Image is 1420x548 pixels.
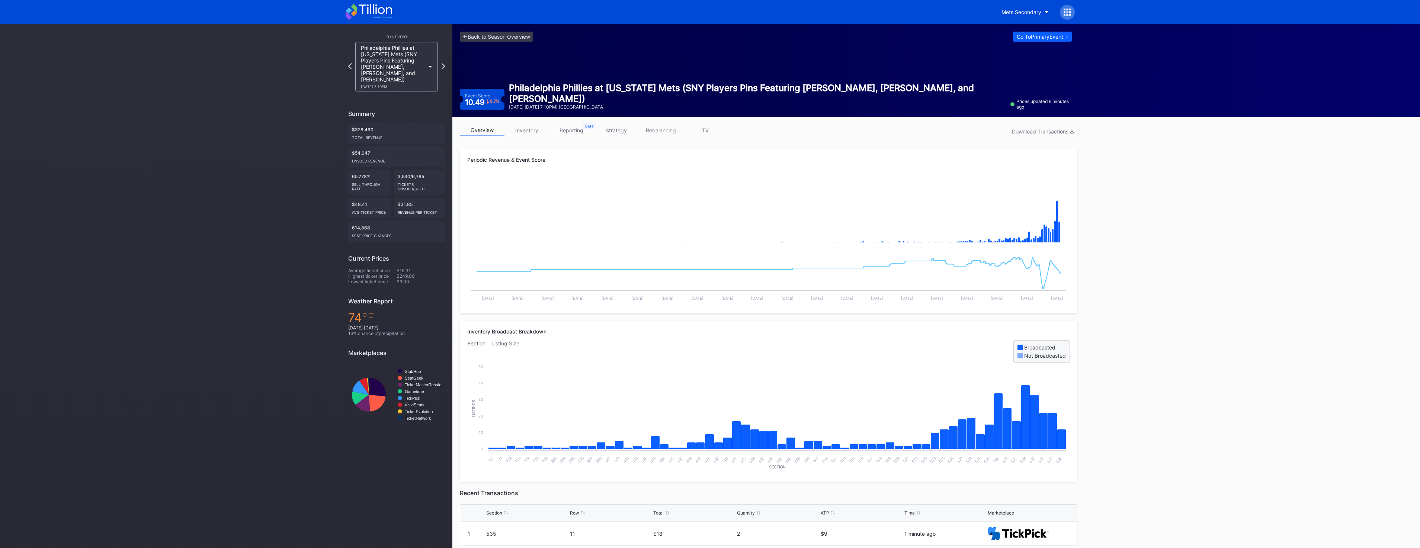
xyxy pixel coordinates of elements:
[570,531,652,537] div: 11
[348,255,445,262] div: Current Prices
[920,456,927,464] text: 523
[1012,128,1074,135] div: Download Transactions
[658,456,666,464] text: 431
[1024,344,1055,351] div: Broadcasted
[487,456,494,463] text: 117
[571,296,584,300] text: [DATE]
[467,250,1070,306] svg: Chart title
[739,456,747,464] text: 503
[1037,456,1045,464] text: 536
[631,296,644,300] text: [DATE]
[631,456,639,464] text: 428
[505,456,513,464] text: 122
[361,84,425,89] div: [DATE] 7:10PM
[803,456,811,464] text: 510
[541,456,549,464] text: 132
[352,156,441,163] div: Unsold Revenue
[348,170,391,195] div: 65.778%
[812,456,820,463] text: 511
[594,125,638,136] a: strategy
[479,430,483,435] text: 10
[929,456,937,464] text: 524
[523,456,531,464] text: 124
[348,268,397,273] div: Average ticket price
[460,125,504,136] a: overview
[467,328,1070,335] div: Inventory Broadcast Breakdown
[904,531,986,537] div: 1 minute ago
[577,456,584,464] text: 336
[956,456,964,464] text: 527
[737,510,755,516] div: Quantity
[348,146,445,167] div: $54,047
[570,510,579,516] div: Row
[821,456,828,464] text: 512
[348,297,445,305] div: Weather Report
[405,396,420,400] text: TickPick
[348,331,445,336] div: 16 % chance of precipitation
[486,510,502,516] div: Section
[496,456,503,463] text: 121
[649,456,657,464] text: 430
[1046,456,1054,464] text: 537
[481,447,483,451] text: 0
[1017,33,1068,40] div: Go To Primary Event ->
[352,132,441,140] div: Total Revenue
[468,531,470,537] div: 1
[866,456,874,464] text: 517
[467,340,491,363] div: Section
[405,369,421,374] text: StubHub
[348,310,445,325] div: 74
[857,456,865,464] text: 516
[405,403,424,407] text: VividSeats
[491,340,525,363] div: Listing Size
[784,456,792,464] text: 508
[405,383,441,387] text: TicketMasterResale
[550,456,558,464] text: 305
[586,456,594,464] text: 337
[721,456,729,464] text: 501
[904,510,915,516] div: Time
[490,99,499,103] div: 6.7 %
[348,325,445,331] div: [DATE] [DATE]
[965,456,973,464] text: 528
[703,456,711,464] text: 436
[472,400,476,417] text: Listings
[653,531,735,537] div: $18
[397,268,445,273] div: $15.31
[638,125,683,136] a: rebalancing
[348,349,445,357] div: Marketplaces
[1051,296,1063,300] text: [DATE]
[871,296,883,300] text: [DATE]
[983,456,991,464] text: 530
[988,527,1049,540] img: TickPick_logo.svg
[348,273,397,279] div: Highest ticket price
[947,456,955,464] text: 526
[362,310,374,325] span: ℉
[549,125,594,136] a: reporting
[509,104,1006,110] div: [DATE] [DATE] 7:10PM | [GEOGRAPHIC_DATA]
[613,456,621,464] text: 402
[1028,456,1036,464] text: 535
[352,179,387,191] div: Sell Through Rate
[1055,456,1063,464] text: 538
[465,99,499,106] div: 10.49
[991,296,1003,300] text: [DATE]
[604,456,612,464] text: 401
[901,296,913,300] text: [DATE]
[512,296,524,300] text: [DATE]
[730,456,738,464] text: 502
[394,198,445,218] div: $31.85
[394,170,445,195] div: 3,530/6,785
[794,456,801,464] text: 509
[893,456,901,464] text: 520
[931,296,943,300] text: [DATE]
[486,531,568,537] div: 535
[361,45,425,89] div: Philadelphia Phillies at [US_STATE] Mets (SNY Players Pins Featuring [PERSON_NAME], [PERSON_NAME]...
[1010,99,1072,110] div: Prices updated 6 minutes ago
[622,456,630,464] text: 403
[1010,456,1018,464] text: 533
[504,125,549,136] a: inventory
[661,296,674,300] text: [DATE]
[988,510,1014,516] div: Marketplace
[848,456,856,464] text: 515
